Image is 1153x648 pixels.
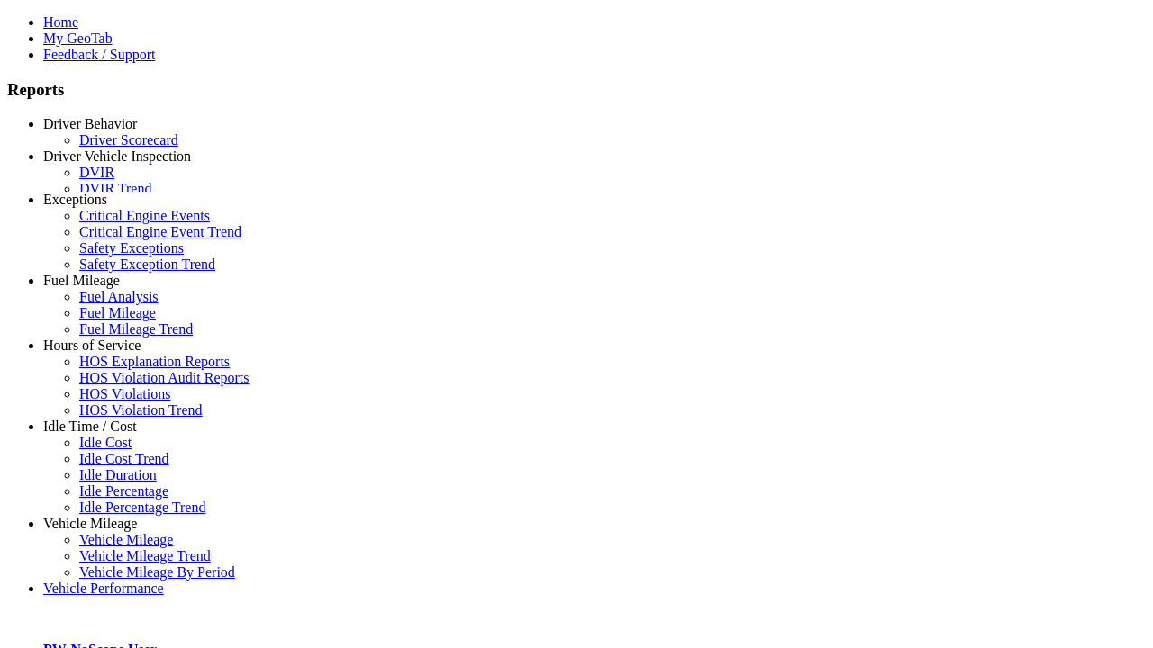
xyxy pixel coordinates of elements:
a: Fuel Mileage [79,305,156,320]
a: Idle Cost Trend [79,451,169,466]
a: My GeoTab [43,31,113,46]
a: Vehicle Mileage [79,532,173,547]
a: DVIR [79,165,114,180]
a: HOS Violation Audit Reports [79,370,250,385]
a: Critical Engine Events [79,208,210,223]
a: HOS Violation Trend [79,402,203,418]
a: Safety Exception Trend [79,256,215,272]
a: Driver Vehicle Inspection [43,148,191,164]
a: Fuel Mileage Trend [79,321,193,337]
a: Driver Scorecard [79,132,178,148]
h3: Reports [7,80,1146,100]
a: Idle Cost [79,435,132,450]
a: Feedback / Support [43,47,155,62]
a: Vehicle Mileage [43,516,137,531]
a: Home [43,14,78,30]
a: Driver Behavior [43,116,137,131]
a: Critical Engine Event Trend [79,224,241,239]
a: Exceptions [43,192,107,207]
a: Idle Percentage Trend [79,499,205,515]
a: HOS Violations [79,386,170,401]
a: Vehicle Mileage Trend [79,548,211,563]
a: Vehicle Performance [43,580,164,596]
a: DVIR Trend [79,181,151,196]
a: Fuel Mileage [43,273,120,288]
a: Safety Exceptions [79,240,184,256]
a: Idle Percentage [79,483,168,499]
a: Hours of Service [43,337,141,353]
a: Vehicle Mileage By Period [79,564,235,580]
a: Idle Time / Cost [43,418,137,434]
a: Fuel Analysis [79,289,159,304]
a: Idle Duration [79,467,157,482]
a: HOS Explanation Reports [79,354,230,369]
